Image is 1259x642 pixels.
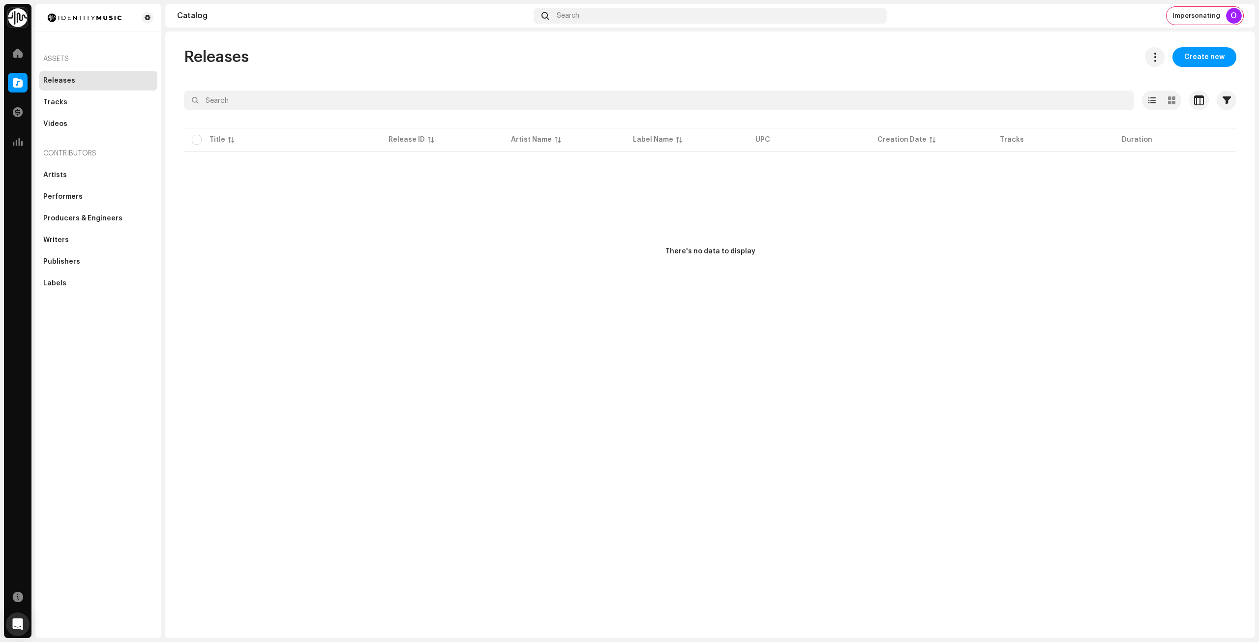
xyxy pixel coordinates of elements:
span: Create new [1184,47,1225,67]
div: Tracks [43,98,67,106]
re-m-nav-item: Labels [39,274,157,293]
div: Videos [43,120,67,128]
div: Open Intercom Messenger [6,612,30,636]
re-m-nav-item: Releases [39,71,157,91]
div: Releases [43,77,75,85]
div: Performers [43,193,83,201]
div: O [1226,8,1242,24]
re-m-nav-item: Publishers [39,252,157,272]
div: There's no data to display [665,246,755,257]
re-m-nav-item: Videos [39,114,157,134]
re-m-nav-item: Writers [39,230,157,250]
re-a-nav-header: Assets [39,47,157,71]
img: 0f74c21f-6d1c-4dbc-9196-dbddad53419e [8,8,28,28]
div: Catalog [177,12,530,20]
re-m-nav-item: Performers [39,187,157,207]
button: Create new [1172,47,1236,67]
div: Labels [43,279,66,287]
input: Search [184,91,1134,110]
span: Search [557,12,579,20]
re-a-nav-header: Contributors [39,142,157,165]
span: Releases [184,47,249,67]
re-m-nav-item: Artists [39,165,157,185]
div: Writers [43,236,69,244]
span: Impersonating [1172,12,1220,20]
img: 185c913a-8839-411b-a7b9-bf647bcb215e [43,12,126,24]
div: Publishers [43,258,80,266]
div: Producers & Engineers [43,214,122,222]
re-m-nav-item: Producers & Engineers [39,209,157,228]
re-m-nav-item: Tracks [39,92,157,112]
div: Artists [43,171,67,179]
